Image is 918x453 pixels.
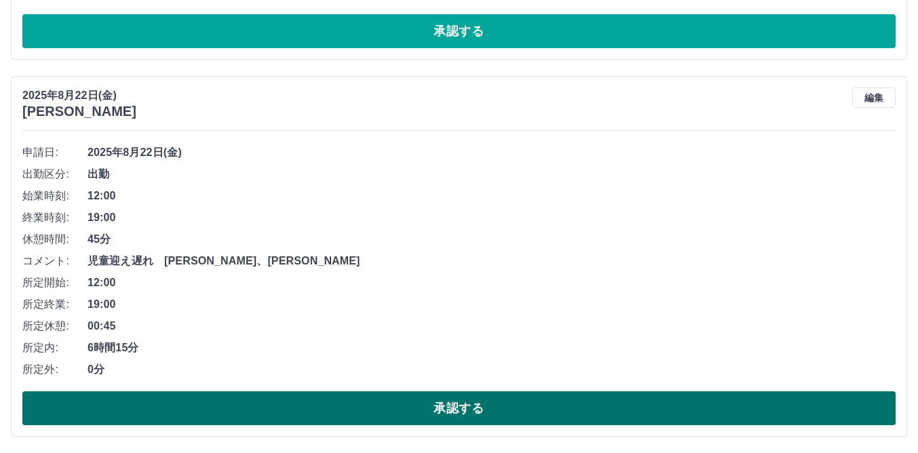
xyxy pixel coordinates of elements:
[22,275,88,291] span: 所定開始:
[88,210,896,226] span: 19:00
[88,231,896,248] span: 45分
[88,188,896,204] span: 12:00
[22,253,88,269] span: コメント:
[22,361,88,378] span: 所定外:
[88,144,896,161] span: 2025年8月22日(金)
[88,275,896,291] span: 12:00
[88,318,896,334] span: 00:45
[22,318,88,334] span: 所定休憩:
[88,361,896,378] span: 0分
[22,231,88,248] span: 休憩時間:
[22,87,136,104] p: 2025年8月22日(金)
[22,144,88,161] span: 申請日:
[22,188,88,204] span: 始業時刻:
[22,210,88,226] span: 終業時刻:
[88,340,896,356] span: 6時間15分
[22,104,136,119] h3: [PERSON_NAME]
[22,296,88,313] span: 所定終業:
[88,296,896,313] span: 19:00
[22,14,896,48] button: 承認する
[22,166,88,182] span: 出勤区分:
[22,340,88,356] span: 所定内:
[22,391,896,425] button: 承認する
[852,87,896,108] button: 編集
[88,166,896,182] span: 出勤
[88,253,896,269] span: 児童迎え遅れ [PERSON_NAME]、[PERSON_NAME]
